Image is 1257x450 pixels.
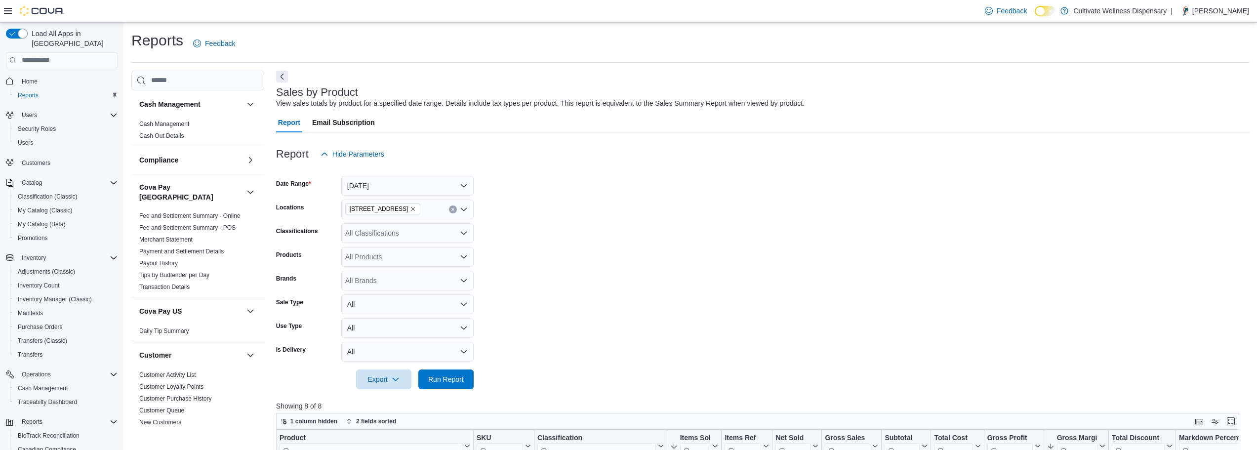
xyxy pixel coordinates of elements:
button: Reports [2,415,122,429]
a: Cash Management [139,121,189,127]
span: Hide Parameters [332,149,384,159]
div: Gross Margin [1056,433,1097,443]
button: Catalog [18,177,46,189]
button: Hide Parameters [317,144,388,164]
a: Customer Loyalty Points [139,383,203,390]
div: Product [280,433,462,443]
div: Items Sold [680,433,710,443]
span: 2 fields sorted [356,417,396,425]
span: Fee and Settlement Summary - Online [139,212,241,220]
span: Customer Activity List [139,371,196,379]
span: Users [18,139,33,147]
span: Feedback [205,39,235,48]
a: Fee and Settlement Summary - POS [139,224,236,231]
span: Inventory Count [14,280,118,291]
span: Promotions [18,234,48,242]
h3: Cash Management [139,99,201,109]
button: Users [2,108,122,122]
label: Brands [276,275,296,283]
span: Customers [18,157,118,169]
span: Export [362,369,405,389]
button: Users [18,109,41,121]
h3: Cova Pay US [139,306,182,316]
button: Home [2,74,122,88]
span: Daily Tip Summary [139,327,189,335]
a: Tips by Budtender per Day [139,272,209,279]
span: Purchase Orders [14,321,118,333]
button: Open list of options [460,253,468,261]
button: All [341,342,474,362]
span: Home [22,78,38,85]
span: Adjustments (Classic) [18,268,75,276]
h3: Sales by Product [276,86,358,98]
span: Security Roles [14,123,118,135]
span: Report [278,113,300,132]
a: New Customers [139,419,181,426]
button: Enter fullscreen [1225,415,1237,427]
a: Home [18,76,41,87]
button: Clear input [449,205,457,213]
label: Classifications [276,227,318,235]
a: Security Roles [14,123,60,135]
img: Cova [20,6,64,16]
button: Customers [2,156,122,170]
span: My Catalog (Beta) [18,220,66,228]
button: Display options [1209,415,1221,427]
span: Run Report [428,374,464,384]
div: Subtotal [885,433,920,443]
div: SKU [477,433,523,443]
span: Purchase Orders [18,323,63,331]
span: Feedback [997,6,1027,16]
button: Export [356,369,411,389]
button: All [341,318,474,338]
span: Cash Management [18,384,68,392]
button: My Catalog (Beta) [10,217,122,231]
button: Operations [2,368,122,381]
span: Manifests [18,309,43,317]
span: Transfers (Classic) [14,335,118,347]
button: Security Roles [10,122,122,136]
button: Cova Pay US [139,306,243,316]
a: My Catalog (Classic) [14,205,77,216]
span: Customer Purchase History [139,395,212,403]
span: Cash Management [14,382,118,394]
span: Cash Out Details [139,132,184,140]
span: Catalog [18,177,118,189]
button: Next [276,71,288,82]
button: Manifests [10,306,122,320]
a: Reports [14,89,42,101]
a: Adjustments (Classic) [14,266,79,278]
span: Merchant Statement [139,236,193,244]
span: Transfers (Classic) [18,337,67,345]
input: Dark Mode [1035,6,1055,16]
button: Cova Pay [GEOGRAPHIC_DATA] [139,182,243,202]
span: Email Subscription [312,113,375,132]
a: Transaction Details [139,284,190,290]
div: Items Ref [725,433,761,443]
button: My Catalog (Classic) [10,204,122,217]
span: Tips by Budtender per Day [139,271,209,279]
button: [DATE] [341,176,474,196]
span: Transfers [18,351,42,359]
button: All [341,294,474,314]
a: Purchase Orders [14,321,67,333]
button: BioTrack Reconciliation [10,429,122,443]
button: Traceabilty Dashboard [10,395,122,409]
span: Reports [18,416,118,428]
a: Customer Purchase History [139,395,212,402]
button: 2 fields sorted [342,415,400,427]
span: My Catalog (Classic) [14,205,118,216]
span: Operations [22,370,51,378]
div: Seth Coleman [1176,5,1188,17]
h3: Report [276,148,309,160]
span: Users [22,111,37,119]
span: 1 column hidden [290,417,337,425]
a: Inventory Count [14,280,64,291]
button: Compliance [244,154,256,166]
button: Inventory [2,251,122,265]
a: Promotions [14,232,52,244]
a: Transfers [14,349,46,361]
a: Inventory Manager (Classic) [14,293,96,305]
button: Run Report [418,369,474,389]
button: Catalog [2,176,122,190]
